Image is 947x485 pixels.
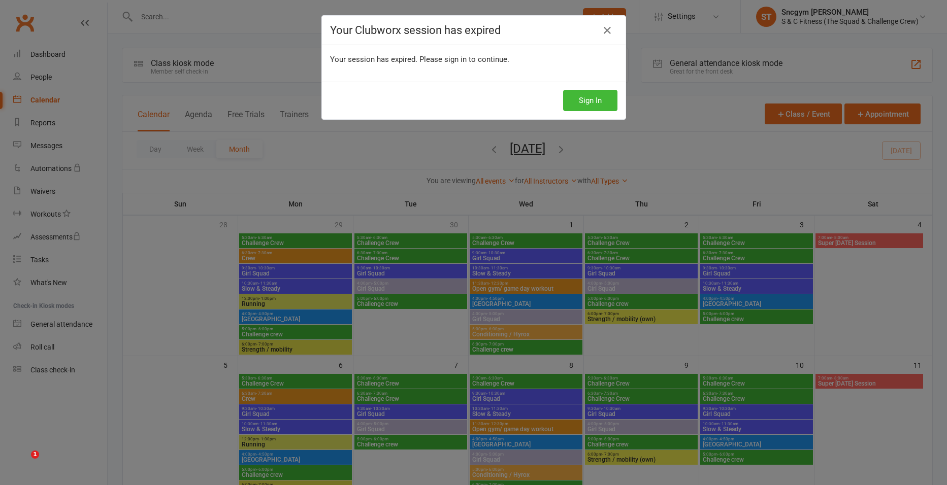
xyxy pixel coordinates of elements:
[330,55,509,64] span: Your session has expired. Please sign in to continue.
[31,451,39,459] span: 1
[330,24,617,37] h4: Your Clubworx session has expired
[563,90,617,111] button: Sign In
[10,451,35,475] iframe: Intercom live chat
[599,22,615,39] a: Close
